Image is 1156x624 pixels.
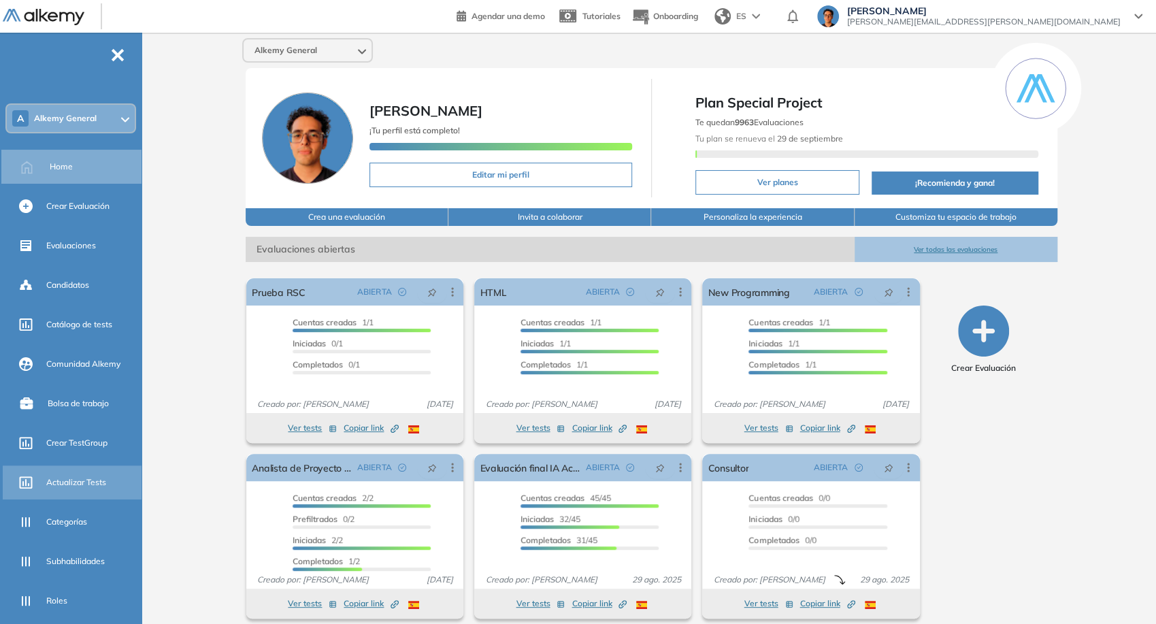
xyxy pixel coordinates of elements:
span: check-circle [855,463,863,472]
span: Subhabilidades [46,555,105,568]
span: 0/0 [748,493,829,503]
button: Copiar link [344,595,399,612]
button: Ver tests [516,420,565,436]
span: ABIERTA [357,286,391,298]
span: Catálogo de tests [46,318,112,331]
span: 1/2 [293,556,360,566]
span: 45/45 [521,493,611,503]
button: Ver tests [288,595,337,612]
span: ¡Tu perfil está completo! [369,125,460,135]
span: Crear TestGroup [46,437,108,449]
span: Creado por: [PERSON_NAME] [252,398,374,410]
span: Categorías [46,516,87,528]
b: 9963 [735,117,754,127]
span: ABIERTA [585,286,619,298]
img: ESP [408,601,419,609]
img: ESP [865,425,876,433]
span: Iniciadas [748,514,782,524]
span: Evaluaciones abiertas [246,237,854,262]
span: Iniciadas [293,338,326,348]
span: check-circle [398,288,406,296]
span: Completados [748,535,799,545]
span: Home [50,161,73,173]
img: ESP [636,601,647,609]
span: pushpin [427,286,437,297]
span: Cuentas creadas [521,493,584,503]
span: Completados [521,359,571,370]
a: Prueba RSC [252,278,305,306]
span: 29 ago. 2025 [626,574,686,586]
span: pushpin [655,286,665,297]
button: Ver planes [695,170,859,195]
span: pushpin [884,286,893,297]
span: Copiar link [572,422,627,434]
b: 29 de septiembre [775,133,843,144]
img: ESP [636,425,647,433]
span: Iniciadas [521,514,554,524]
button: Ver tests [516,595,565,612]
span: Completados [293,359,343,370]
span: Iniciadas [521,338,554,348]
span: 0/0 [748,514,799,524]
span: Cuentas creadas [748,317,812,327]
button: pushpin [874,281,904,303]
span: Copiar link [572,597,627,610]
span: ABIERTA [357,461,391,474]
span: 32/45 [521,514,580,524]
a: Agendar una demo [457,7,545,23]
span: check-circle [626,288,634,296]
span: Copiar link [800,597,855,610]
button: pushpin [645,457,675,478]
button: Ver tests [744,420,793,436]
span: Comunidad Alkemy [46,358,120,370]
button: Copiar link [572,595,627,612]
img: arrow [752,14,760,19]
button: Customiza tu espacio de trabajo [855,208,1057,226]
span: ES [736,10,746,22]
img: ESP [865,601,876,609]
img: ESP [408,425,419,433]
button: Ver tests [744,595,793,612]
span: Cuentas creadas [521,317,584,327]
span: [DATE] [420,398,458,410]
button: Crear Evaluación [951,306,1016,374]
button: Crea una evaluación [246,208,448,226]
span: 1/1 [748,317,829,327]
span: 2/2 [293,535,343,545]
span: 29 ago. 2025 [855,574,914,586]
span: Tu plan se renueva el [695,133,843,144]
span: Te quedan Evaluaciones [695,117,804,127]
span: Cuentas creadas [293,317,357,327]
span: 0/2 [293,514,354,524]
span: ABIERTA [814,461,848,474]
span: Evaluaciones [46,240,96,252]
span: Candidatos [46,279,89,291]
span: 0/1 [293,338,343,348]
span: Bolsa de trabajo [48,397,109,410]
span: Creado por: [PERSON_NAME] [480,398,602,410]
span: Completados [293,556,343,566]
span: Iniciadas [293,535,326,545]
span: 1/1 [521,359,588,370]
span: Creado por: [PERSON_NAME] [480,574,602,586]
button: Ver tests [288,420,337,436]
span: Roles [46,595,67,607]
span: [PERSON_NAME] [369,102,482,119]
span: pushpin [427,462,437,473]
span: Alkemy General [34,113,97,124]
button: Editar mi perfil [369,163,632,187]
span: check-circle [398,463,406,472]
span: Creado por: [PERSON_NAME] [708,398,830,410]
img: world [714,8,731,24]
button: pushpin [874,457,904,478]
span: ABIERTA [585,461,619,474]
span: Actualizar Tests [46,476,106,489]
button: pushpin [645,281,675,303]
img: Logo [3,9,84,26]
span: Crear Evaluación [46,200,110,212]
a: HTML [480,278,506,306]
span: check-circle [626,463,634,472]
button: Copiar link [800,420,855,436]
button: Onboarding [631,2,698,31]
span: 0/1 [293,359,360,370]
